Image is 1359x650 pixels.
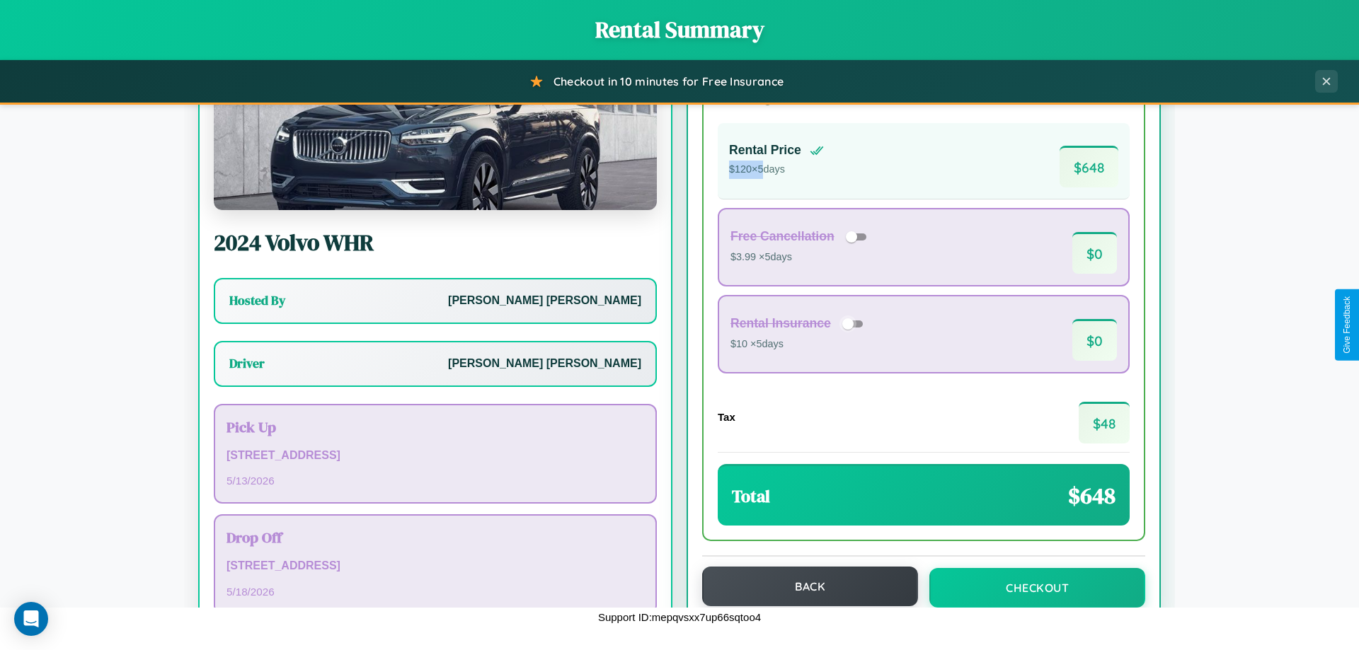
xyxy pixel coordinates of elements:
[1060,146,1118,187] span: $ 648
[214,69,657,210] img: Volvo WHR
[929,568,1145,608] button: Checkout
[14,14,1345,45] h1: Rental Summary
[730,248,871,267] p: $3.99 × 5 days
[730,335,868,354] p: $10 × 5 days
[730,229,835,244] h4: Free Cancellation
[554,74,784,88] span: Checkout in 10 minutes for Free Insurance
[718,411,735,423] h4: Tax
[226,556,644,576] p: [STREET_ADDRESS]
[1072,319,1117,361] span: $ 0
[1079,402,1130,443] span: $ 48
[1072,232,1117,274] span: $ 0
[1068,480,1116,511] span: $ 648
[729,143,801,158] h4: Rental Price
[598,608,761,627] p: Support ID: mepqvsxx7up66sqtoo4
[214,227,657,258] h2: 2024 Volvo WHR
[448,291,641,311] p: [PERSON_NAME] [PERSON_NAME]
[730,316,831,331] h4: Rental Insurance
[226,417,644,437] h3: Pick Up
[732,484,770,508] h3: Total
[226,582,644,601] p: 5 / 18 / 2026
[1342,296,1352,354] div: Give Feedback
[14,602,48,636] div: Open Intercom Messenger
[226,527,644,547] h3: Drop Off
[229,355,265,372] h3: Driver
[226,446,644,466] p: [STREET_ADDRESS]
[448,354,641,374] p: [PERSON_NAME] [PERSON_NAME]
[229,292,285,309] h3: Hosted By
[702,567,918,606] button: Back
[729,161,824,179] p: $ 120 × 5 days
[226,471,644,490] p: 5 / 13 / 2026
